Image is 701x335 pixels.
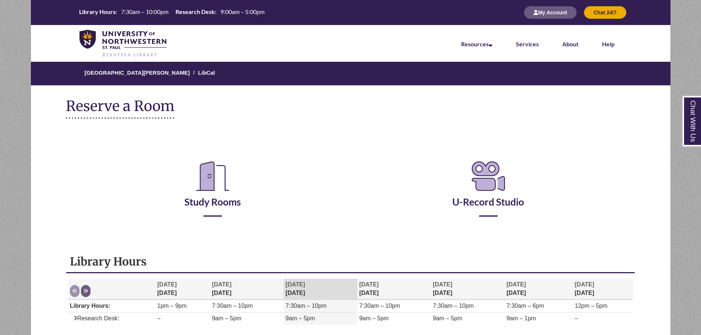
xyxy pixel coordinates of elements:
span: Research Desk: [70,315,119,321]
span: – [575,315,578,321]
span: 12pm – 5pm [575,303,608,309]
span: 9am – 5pm [212,315,241,321]
th: [DATE] [284,279,357,300]
a: [GEOGRAPHIC_DATA][PERSON_NAME] [85,70,190,76]
span: 9am – 5pm [433,315,462,321]
th: [DATE] [431,279,504,300]
th: [DATE] [155,279,210,300]
h1: Library Hours [70,254,631,268]
span: 7:30am – 10pm [359,303,400,309]
span: [DATE] [359,281,379,288]
span: 9:00am – 5:00pm [220,8,265,15]
th: [DATE] [210,279,284,300]
a: About [562,40,578,47]
span: 7:30am – 10pm [212,303,253,309]
th: [DATE] [357,279,431,300]
span: 7:30am – 10pm [286,303,326,309]
span: 1pm – 9pm [157,303,187,309]
span: 7:30am – 6pm [506,303,544,309]
nav: Breadcrumb [14,62,687,85]
span: 7:30am – 10:00pm [121,8,169,15]
span: [DATE] [157,281,177,288]
a: Services [516,40,539,47]
button: My Account [524,6,577,19]
a: Study Rooms [184,178,241,208]
th: Library Hours: [76,8,118,16]
span: 9am – 5pm [286,315,315,321]
a: Hours Today [76,8,268,17]
th: [DATE] [573,279,633,300]
button: Next week [81,285,91,297]
div: Reserve a Room [66,137,635,239]
span: [DATE] [575,281,594,288]
a: U-Record Studio [452,178,524,208]
span: 9am – 5pm [359,315,389,321]
span: – [157,315,160,321]
span: [DATE] [212,281,231,288]
span: 9am – 1pm [506,315,536,321]
a: Chat 24/7 [584,9,626,15]
img: UNWSP Library Logo [79,30,167,57]
button: Chat 24/7 [584,6,626,19]
th: Research Desk: [173,8,217,16]
a: Resources [461,40,492,47]
th: [DATE] [504,279,573,300]
span: [DATE] [286,281,305,288]
span: [DATE] [433,281,452,288]
a: My Account [524,9,577,15]
button: Previous week [70,285,79,297]
a: Help [602,40,615,47]
td: Library Hours: [68,300,156,313]
a: LibCal [198,70,215,76]
span: [DATE] [506,281,526,288]
span: 7:30am – 10pm [433,303,474,309]
h1: Reserve a Room [66,98,174,119]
